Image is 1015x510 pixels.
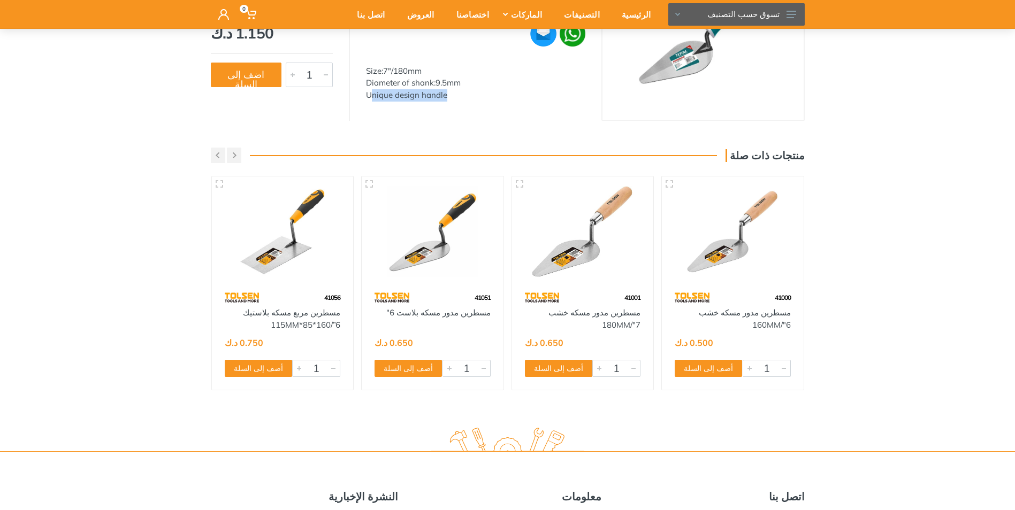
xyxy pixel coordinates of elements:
div: 0.500 د.ك [675,338,713,347]
img: Royal Tools - مسطرين مدور مسكه بلاست 6 [371,186,494,277]
h5: اتصل بنا [617,490,805,503]
img: 64.webp [375,288,409,307]
div: 0.650 د.ك [375,338,413,347]
span: 41000 [775,293,791,302]
h3: منتجات ذات صلة [726,149,805,162]
img: Royal Tools - مسطرين مدور مسكه خشب 7 [522,186,644,277]
button: تسوق حسب التصنيف [668,3,805,26]
img: 64.webp [675,288,709,307]
a: مسطرين مدور مسكه بلاست 6" [386,307,491,318]
div: الماركات [497,3,550,26]
div: الرئيسية [607,3,658,26]
a: مسطرين مدور مسكه خشب 6"/160MM [699,307,791,330]
a: مسطرين مدور مسكه خشب 7"/180MM [548,307,640,330]
button: أضف إلى السلة [525,360,592,377]
div: Diameter of shank:9.5mm [366,77,585,89]
div: Unique design handle [366,89,585,102]
img: 64.webp [225,288,260,307]
button: أضف إلى السلة [375,360,442,377]
img: ma.webp [529,20,557,48]
div: 0.750 د.ك [225,338,263,347]
img: wa.webp [560,21,585,47]
span: 41051 [475,293,491,302]
button: أضف إلى السلة [225,360,292,377]
div: 0.650 د.ك [525,338,563,347]
img: Royal Tools - مسطرين مربع مسكه بلاستيك 6”/160*85*115MM [222,186,344,277]
h5: النشرة الإخبارية [211,490,398,503]
h5: معلومات [414,490,601,503]
div: التصنيفات [550,3,607,26]
a: مسطرين مربع مسكه بلاستيك 6”/160*85*115MM [243,307,340,330]
span: 41001 [624,293,640,302]
div: Size:7"/180mm [366,65,585,78]
div: اختصاصنا [442,3,497,26]
div: العروض [393,3,442,26]
span: 0 [240,5,248,13]
div: 1.150 د.ك [211,26,333,41]
button: اضف إلى السلة [211,63,281,87]
span: 41056 [324,293,340,302]
button: أضف إلى السلة [675,360,742,377]
div: اتصل بنا [342,3,392,26]
img: Royal Tools - مسطرين مدور مسكه خشب 6 [671,186,794,277]
img: 64.webp [525,288,560,307]
img: royal.tools Logo [431,428,584,457]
